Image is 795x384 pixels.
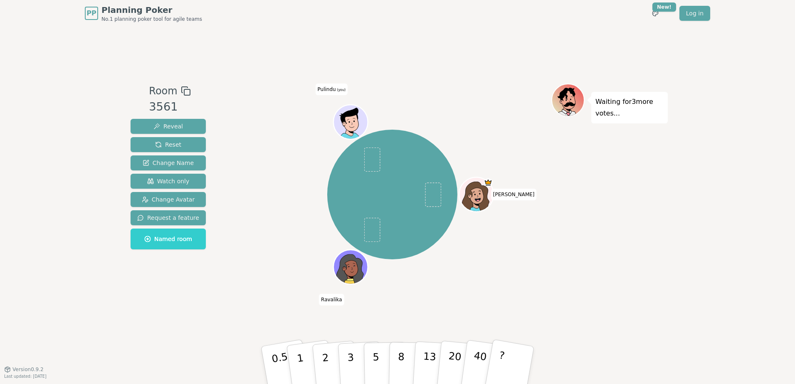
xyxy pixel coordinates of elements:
span: Change Avatar [142,195,195,204]
span: Last updated: [DATE] [4,374,47,379]
span: Reveal [153,122,183,130]
button: Version0.9.2 [4,366,44,373]
span: Planning Poker [101,4,202,16]
button: Change Name [131,155,206,170]
span: Staci is the host [484,178,492,187]
span: Request a feature [137,214,199,222]
p: Waiting for 3 more votes... [595,96,664,119]
a: PPPlanning PokerNo.1 planning poker tool for agile teams [85,4,202,22]
div: New! [652,2,676,12]
span: Version 0.9.2 [12,366,44,373]
span: Click to change your name [319,294,344,305]
span: Change Name [143,159,194,167]
button: Reset [131,137,206,152]
span: Room [149,84,177,98]
button: Change Avatar [131,192,206,207]
button: Reveal [131,119,206,134]
span: Watch only [147,177,190,185]
span: Named room [144,235,192,243]
button: Named room [131,229,206,249]
button: New! [648,6,663,21]
span: Click to change your name [316,84,348,95]
a: Log in [679,6,710,21]
button: Watch only [131,174,206,189]
span: No.1 planning poker tool for agile teams [101,16,202,22]
span: Click to change your name [491,189,537,200]
span: PP [86,8,96,18]
span: Reset [155,140,181,149]
div: 3561 [149,98,190,116]
span: (you) [336,88,346,92]
button: Request a feature [131,210,206,225]
button: Click to change your avatar [334,106,367,138]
